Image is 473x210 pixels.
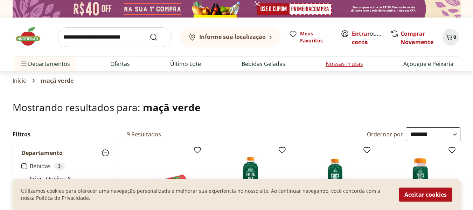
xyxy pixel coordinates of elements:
[30,163,110,170] label: Bebidas
[289,30,332,44] a: Meus Favoritos
[352,30,370,38] a: Entrar
[20,55,70,72] span: Departamentos
[170,60,201,68] a: Último Lote
[13,143,118,163] button: Departamento
[401,30,433,46] a: Comprar Novamente
[13,102,461,113] h1: Mostrando resultados para:
[399,188,452,202] button: Aceitar cookies
[13,127,118,141] h2: Filtros
[149,33,166,41] button: Submit Search
[453,34,456,40] span: 0
[326,60,363,68] a: Nossas Frutas
[143,101,201,114] span: maçã verde
[21,188,390,202] p: Utilizamos cookies para oferecer uma navegação personalizada e melhorar sua experiencia no nosso ...
[21,149,63,156] span: Departamento
[300,30,332,44] span: Meus Favoritos
[41,77,74,84] span: maçã verde
[110,60,130,68] a: Ofertas
[30,175,110,189] label: Frios, Queijos & Laticínios
[352,29,383,46] span: ou
[13,77,27,84] a: Início
[199,33,266,41] b: Informe sua localização
[127,130,161,138] h2: 9 Resultados
[403,60,453,68] a: Açougue e Peixaria
[14,26,49,47] img: Hortifruti
[242,60,285,68] a: Bebidas Geladas
[442,29,459,46] button: Carrinho
[352,30,390,46] a: Criar conta
[20,55,28,72] button: Menu
[57,27,172,47] input: search
[180,27,280,47] button: Informe sua localização
[54,163,65,170] div: 3
[367,130,403,138] label: Ordernar por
